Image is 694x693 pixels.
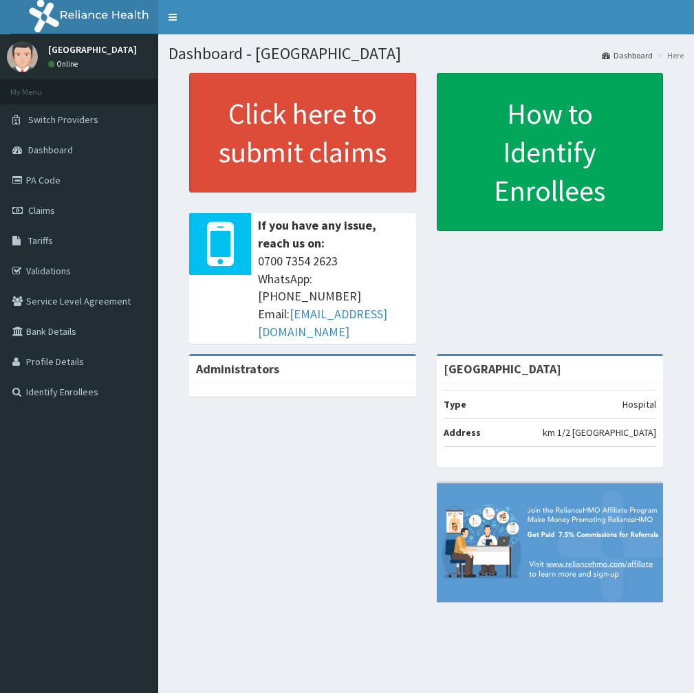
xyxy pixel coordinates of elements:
p: Hospital [622,397,656,411]
span: 0700 7354 2623 WhatsApp: [PHONE_NUMBER] Email: [258,252,409,341]
span: Switch Providers [28,113,98,126]
span: Tariffs [28,234,53,247]
a: Online [48,59,81,69]
h1: Dashboard - [GEOGRAPHIC_DATA] [169,45,684,63]
b: Type [444,398,466,410]
span: Claims [28,204,55,217]
a: How to Identify Enrollees [437,73,664,231]
li: Here [654,49,684,61]
strong: [GEOGRAPHIC_DATA] [444,361,561,377]
p: [GEOGRAPHIC_DATA] [48,45,137,54]
a: Dashboard [602,49,653,61]
a: [EMAIL_ADDRESS][DOMAIN_NAME] [258,306,387,340]
img: provider-team-banner.png [437,483,664,602]
b: If you have any issue, reach us on: [258,217,376,251]
span: Dashboard [28,144,73,156]
p: km 1/2 [GEOGRAPHIC_DATA] [543,426,656,439]
b: Administrators [196,361,279,377]
img: User Image [7,41,38,72]
b: Address [444,426,481,439]
a: Click here to submit claims [189,73,416,192]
